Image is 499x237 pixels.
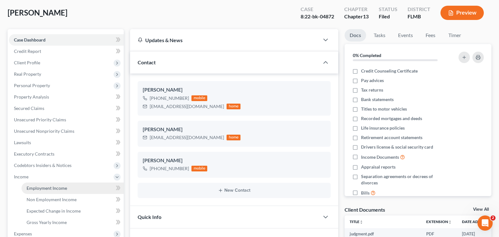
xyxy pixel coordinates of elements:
div: [PERSON_NAME] [143,126,326,133]
span: Gross Yearly Income [27,220,67,225]
span: Appraisal reports [361,164,396,170]
div: FLMB [408,13,430,20]
span: [PERSON_NAME] [8,8,67,17]
span: Unsecured Priority Claims [14,117,66,122]
span: Drivers license & social security card [361,144,433,150]
a: Events [393,29,418,42]
div: [PHONE_NUMBER] [150,95,189,101]
div: Case [301,6,334,13]
span: Expected Change in Income [27,208,81,214]
div: [PERSON_NAME] [143,157,326,164]
a: Property Analysis [9,91,124,103]
div: [PHONE_NUMBER] [150,165,189,172]
a: Expected Change in Income [22,205,124,217]
div: [EMAIL_ADDRESS][DOMAIN_NAME] [150,103,224,110]
span: Income [14,174,28,179]
span: Unsecured Nonpriority Claims [14,128,74,134]
span: Employment Income [27,185,67,191]
a: Gross Yearly Income [22,217,124,228]
span: Client Profile [14,60,40,65]
div: 8:22-bk-04872 [301,13,334,20]
span: Bills [361,190,370,196]
span: Codebtors Insiders & Notices [14,163,72,168]
span: Income Documents [361,154,399,160]
span: Non Employment Income [27,197,77,202]
div: Client Documents [345,206,385,213]
span: Separation agreements or decrees of divorces [361,173,449,186]
span: Tax returns [361,87,383,93]
a: Credit Report [9,46,124,57]
a: Date Added expand_more [462,219,490,224]
button: New Contact [143,188,326,193]
span: Recorded mortgages and deeds [361,115,422,122]
span: Credit Counseling Certificate [361,68,418,74]
a: Extensionunfold_more [426,219,452,224]
span: 2 [490,215,496,221]
div: [EMAIL_ADDRESS][DOMAIN_NAME] [150,134,224,141]
span: Credit Report [14,48,41,54]
span: Pay advices [361,77,384,84]
span: Property Analysis [14,94,49,99]
div: Filed [379,13,397,20]
a: Secured Claims [9,103,124,114]
i: unfold_more [359,220,363,224]
button: Preview [440,6,484,20]
a: Employment Income [22,183,124,194]
div: mobile [191,95,207,101]
span: Case Dashboard [14,37,46,42]
a: Executory Contracts [9,148,124,160]
a: Docs [345,29,366,42]
div: home [227,135,240,140]
a: Case Dashboard [9,34,124,46]
div: Status [379,6,397,13]
iframe: Intercom live chat [477,215,493,231]
div: Chapter [344,13,369,20]
i: unfold_more [448,220,452,224]
div: Chapter [344,6,369,13]
a: Unsecured Nonpriority Claims [9,125,124,137]
a: Timer [443,29,466,42]
span: Contact [138,59,156,65]
span: Retirement account statements [361,134,422,141]
strong: 0% Completed [353,53,381,58]
a: Non Employment Income [22,194,124,205]
span: Real Property [14,71,41,77]
span: Bank statements [361,96,394,103]
div: District [408,6,430,13]
div: Updates & News [138,37,312,43]
span: Quick Info [138,214,161,220]
a: View All [473,207,489,212]
span: Lawsuits [14,140,31,145]
a: Tasks [369,29,390,42]
span: Life insurance policies [361,125,405,131]
a: Titleunfold_more [350,219,363,224]
span: Personal Property [14,83,50,88]
span: Expenses [14,231,32,236]
a: Fees [421,29,441,42]
span: Titles to motor vehicles [361,106,407,112]
div: home [227,104,240,109]
span: Executory Contracts [14,151,54,157]
div: [PERSON_NAME] [143,86,326,94]
span: 13 [363,13,369,19]
a: Unsecured Priority Claims [9,114,124,125]
a: Lawsuits [9,137,124,148]
span: Secured Claims [14,106,44,111]
div: mobile [191,166,207,171]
